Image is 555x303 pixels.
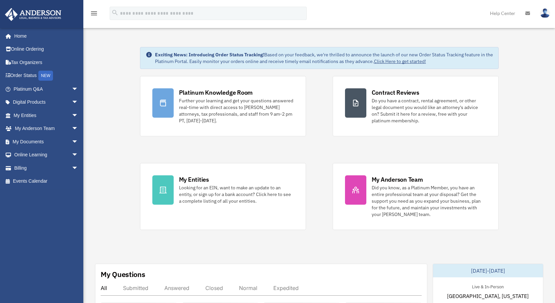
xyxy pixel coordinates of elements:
[467,283,509,290] div: Live & In-Person
[239,285,257,291] div: Normal
[374,58,426,64] a: Click Here to get started!
[5,56,88,69] a: Tax Organizers
[5,43,88,56] a: Online Ordering
[72,135,85,149] span: arrow_drop_down
[72,161,85,175] span: arrow_drop_down
[111,9,119,16] i: search
[5,148,88,162] a: Online Learningarrow_drop_down
[5,69,88,83] a: Order StatusNEW
[90,12,98,17] a: menu
[179,184,294,204] div: Looking for an EIN, want to make an update to an entity, or sign up for a bank account? Click her...
[101,285,107,291] div: All
[140,76,306,136] a: Platinum Knowledge Room Further your learning and get your questions answered real-time with dire...
[101,269,145,279] div: My Questions
[179,97,294,124] div: Further your learning and get your questions answered real-time with direct access to [PERSON_NAM...
[5,96,88,109] a: Digital Productsarrow_drop_down
[155,51,493,65] div: Based on your feedback, we're thrilled to announce the launch of our new Order Status Tracking fe...
[3,8,63,21] img: Anderson Advisors Platinum Portal
[72,96,85,109] span: arrow_drop_down
[140,163,306,230] a: My Entities Looking for an EIN, want to make an update to an entity, or sign up for a bank accoun...
[5,109,88,122] a: My Entitiesarrow_drop_down
[5,29,85,43] a: Home
[273,285,299,291] div: Expedited
[155,52,264,58] strong: Exciting News: Introducing Order Status Tracking!
[372,88,419,97] div: Contract Reviews
[72,122,85,136] span: arrow_drop_down
[5,135,88,148] a: My Documentsarrow_drop_down
[123,285,148,291] div: Submitted
[5,161,88,175] a: Billingarrow_drop_down
[433,264,543,277] div: [DATE]-[DATE]
[372,175,423,184] div: My Anderson Team
[90,9,98,17] i: menu
[333,163,499,230] a: My Anderson Team Did you know, as a Platinum Member, you have an entire professional team at your...
[72,109,85,122] span: arrow_drop_down
[38,71,53,81] div: NEW
[447,292,529,300] span: [GEOGRAPHIC_DATA], [US_STATE]
[333,76,499,136] a: Contract Reviews Do you have a contract, rental agreement, or other legal document you would like...
[164,285,189,291] div: Answered
[205,285,223,291] div: Closed
[372,97,486,124] div: Do you have a contract, rental agreement, or other legal document you would like an attorney's ad...
[372,184,486,218] div: Did you know, as a Platinum Member, you have an entire professional team at your disposal? Get th...
[5,175,88,188] a: Events Calendar
[72,82,85,96] span: arrow_drop_down
[540,8,550,18] img: User Pic
[5,122,88,135] a: My Anderson Teamarrow_drop_down
[179,175,209,184] div: My Entities
[5,82,88,96] a: Platinum Q&Aarrow_drop_down
[72,148,85,162] span: arrow_drop_down
[179,88,253,97] div: Platinum Knowledge Room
